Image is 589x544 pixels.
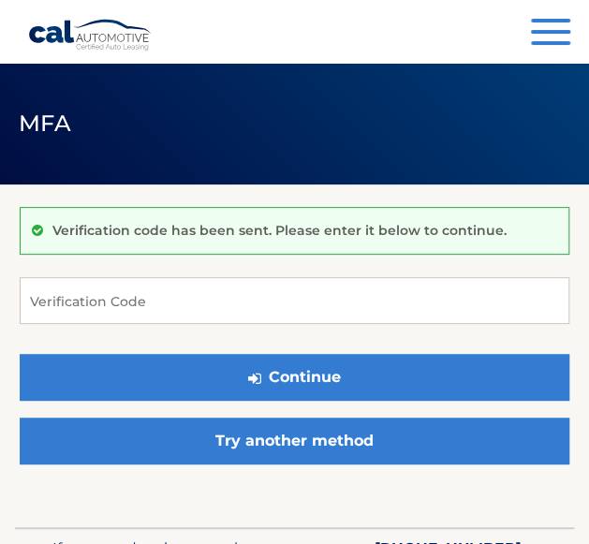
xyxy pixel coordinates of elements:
p: Verification code has been sent. Please enter it below to continue. [52,222,507,239]
a: Cal Automotive [28,19,153,51]
a: Try another method [20,418,569,464]
button: Continue [20,354,569,401]
button: Menu [531,19,570,50]
span: MFA [19,110,71,137]
input: Verification Code [20,277,569,324]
